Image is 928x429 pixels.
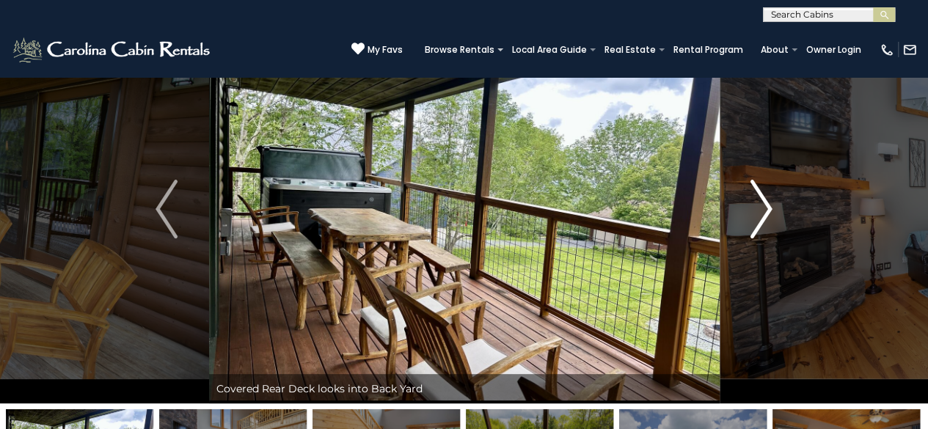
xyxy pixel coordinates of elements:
span: My Favs [368,43,403,56]
a: Rental Program [666,40,750,60]
a: Real Estate [597,40,663,60]
button: Previous [125,15,209,403]
img: arrow [156,180,178,238]
a: Browse Rentals [417,40,502,60]
img: phone-regular-white.png [880,43,894,57]
button: Next [719,15,803,403]
div: Covered Rear Deck looks into Back Yard [209,374,720,403]
img: mail-regular-white.png [902,43,917,57]
a: My Favs [351,42,403,57]
a: Local Area Guide [505,40,594,60]
img: arrow [750,180,772,238]
img: White-1-2.png [11,35,214,65]
a: About [753,40,796,60]
a: Owner Login [799,40,869,60]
